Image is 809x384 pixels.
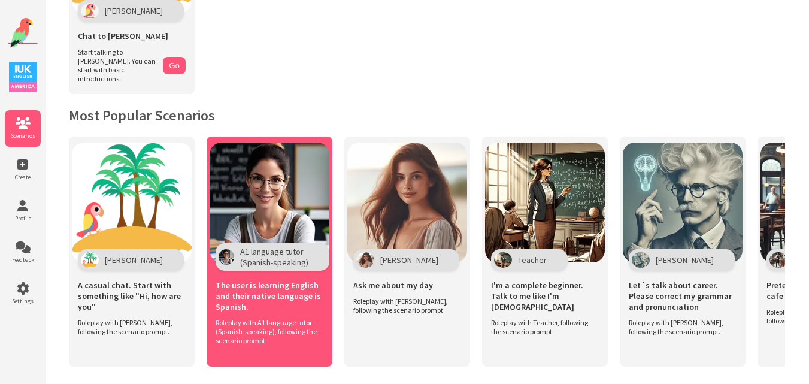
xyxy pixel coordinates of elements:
span: Roleplay with [PERSON_NAME], following the scenario prompt. [629,318,731,336]
span: Let´s talk about career. Please correct my grammar and pronunciation [629,280,737,312]
img: Scenario Image [72,143,192,262]
img: Scenario Image [623,143,743,262]
img: IUK Logo [9,62,37,92]
img: Character [494,252,512,268]
span: Scenarios [5,132,41,140]
span: Create [5,173,41,181]
span: [PERSON_NAME] [380,255,438,265]
img: Character [632,252,650,268]
span: Roleplay with [PERSON_NAME], following the scenario prompt. [78,318,180,336]
span: A1 language tutor (Spanish-speaking) [240,246,308,268]
button: Go [163,57,186,74]
span: The user is learning English and their native language is Spanish. [216,280,323,312]
span: Chat to [PERSON_NAME] [78,31,168,41]
img: Scenario Image [210,143,329,262]
span: Roleplay with A1 language tutor (Spanish-speaking), following the scenario prompt. [216,318,317,345]
span: Teacher [518,255,547,265]
span: Settings [5,297,41,305]
span: Start talking to [PERSON_NAME]. You can start with basic introductions. [78,47,157,83]
img: Character [356,252,374,268]
span: A casual chat. Start with something like "Hi, how are you" [78,280,186,312]
h2: Most Popular Scenarios [69,106,785,125]
img: Website Logo [8,18,38,48]
img: Character [769,252,787,268]
span: I'm a complete beginner. Talk to me like I'm [DEMOGRAPHIC_DATA] [491,280,599,312]
span: Roleplay with Teacher, following the scenario prompt. [491,318,593,336]
img: Character [81,252,99,268]
img: Polly [81,3,99,19]
img: Character [219,249,234,265]
span: [PERSON_NAME] [105,255,163,265]
span: Ask me about my day [353,280,433,291]
span: Roleplay with [PERSON_NAME], following the scenario prompt. [353,297,455,315]
span: Feedback [5,256,41,264]
span: [PERSON_NAME] [656,255,714,265]
span: [PERSON_NAME] [105,5,163,16]
img: Scenario Image [347,143,467,262]
img: Scenario Image [485,143,605,262]
span: Profile [5,214,41,222]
